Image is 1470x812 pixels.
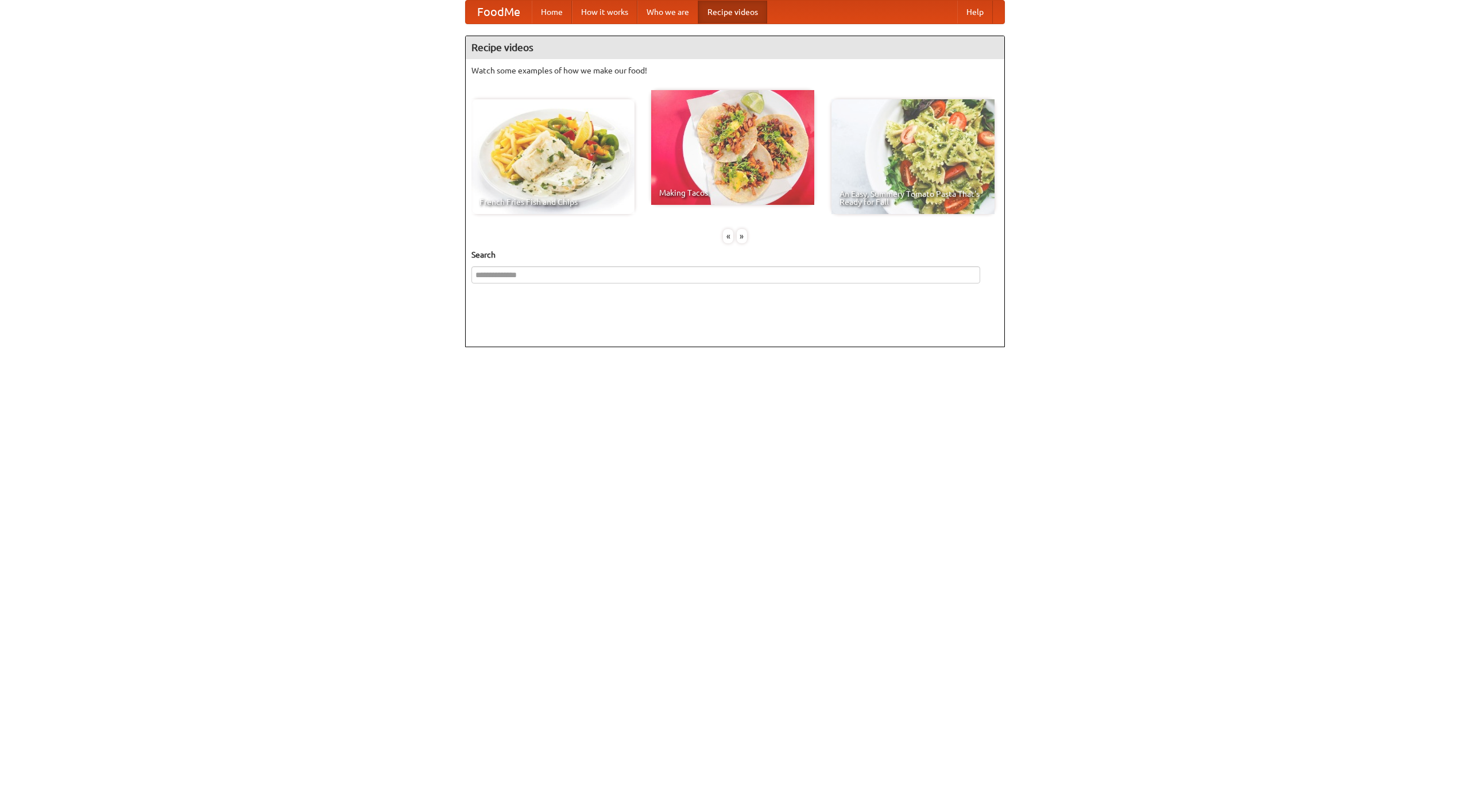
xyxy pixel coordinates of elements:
[471,249,999,261] h5: Search
[659,189,806,197] span: Making Tacos
[532,1,572,24] a: Home
[723,229,733,243] div: «
[651,90,814,205] a: Making Tacos
[471,65,999,76] p: Watch some examples of how we make our food!
[466,1,532,24] a: FoodMe
[572,1,637,24] a: How it works
[698,1,767,24] a: Recipe videos
[957,1,993,24] a: Help
[471,99,635,214] a: French Fries Fish and Chips
[479,198,626,206] span: French Fries Fish and Chips
[637,1,698,24] a: Who we are
[831,99,995,214] a: An Easy, Summery Tomato Pasta That's Ready for Fall
[840,190,987,206] span: An Easy, Summery Tomato Pasta That's Ready for Fall
[737,229,747,243] div: »
[466,36,1004,59] h4: Recipe videos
